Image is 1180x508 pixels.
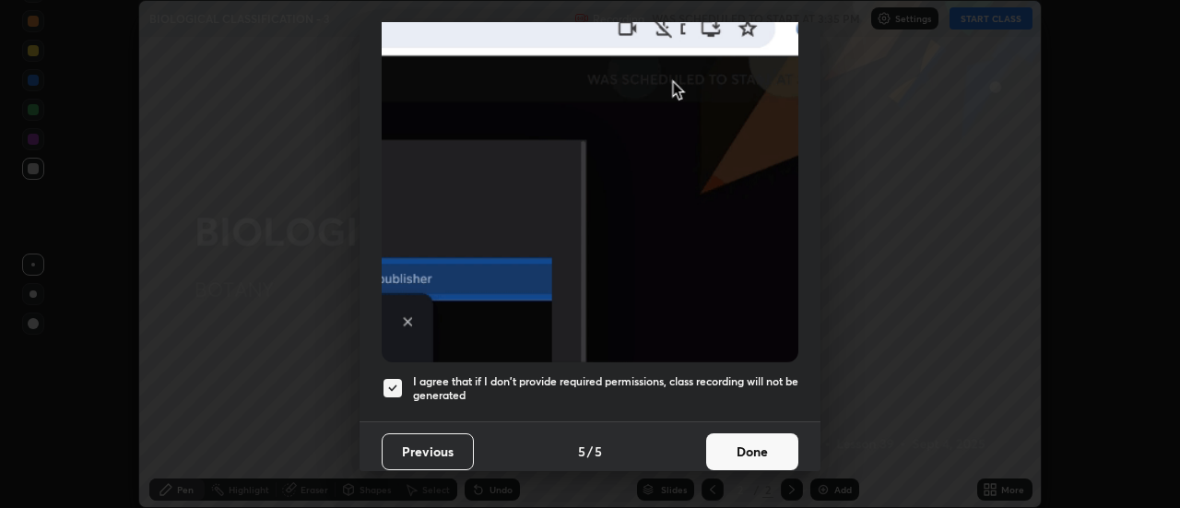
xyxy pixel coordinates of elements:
[413,374,798,403] h5: I agree that if I don't provide required permissions, class recording will not be generated
[706,433,798,470] button: Done
[578,442,585,461] h4: 5
[587,442,593,461] h4: /
[382,433,474,470] button: Previous
[595,442,602,461] h4: 5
